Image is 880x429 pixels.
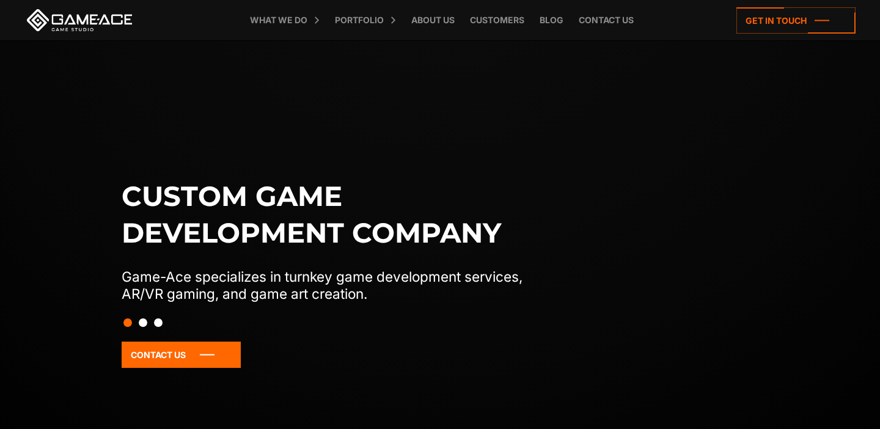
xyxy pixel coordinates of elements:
a: Get in touch [736,7,856,34]
p: Game-Ace specializes in turnkey game development services, AR/VR gaming, and game art creation. [122,268,548,302]
h1: Custom game development company [122,178,548,251]
button: Slide 1 [123,312,132,333]
a: Contact Us [122,342,241,368]
button: Slide 2 [139,312,147,333]
button: Slide 3 [154,312,163,333]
